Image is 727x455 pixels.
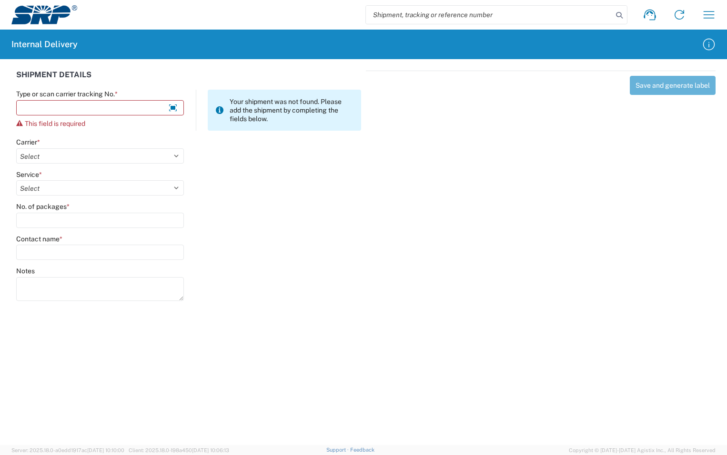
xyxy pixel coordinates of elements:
label: Carrier [16,138,40,146]
div: SHIPMENT DETAILS [16,71,361,90]
img: srp [11,5,77,24]
span: [DATE] 10:06:13 [192,447,229,453]
label: Contact name [16,235,62,243]
label: No. of packages [16,202,70,211]
a: Support [326,447,350,453]
span: Client: 2025.18.0-198a450 [129,447,229,453]
span: This field is required [25,120,85,127]
h2: Internal Delivery [11,39,78,50]
label: Notes [16,267,35,275]
label: Type or scan carrier tracking No. [16,90,118,98]
span: Your shipment was not found. Please add the shipment by completing the fields below. [230,97,354,123]
a: Feedback [350,447,374,453]
span: Server: 2025.18.0-a0edd1917ac [11,447,124,453]
span: Copyright © [DATE]-[DATE] Agistix Inc., All Rights Reserved [569,446,716,455]
span: [DATE] 10:10:00 [87,447,124,453]
input: Shipment, tracking or reference number [366,6,613,24]
label: Service [16,170,42,179]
